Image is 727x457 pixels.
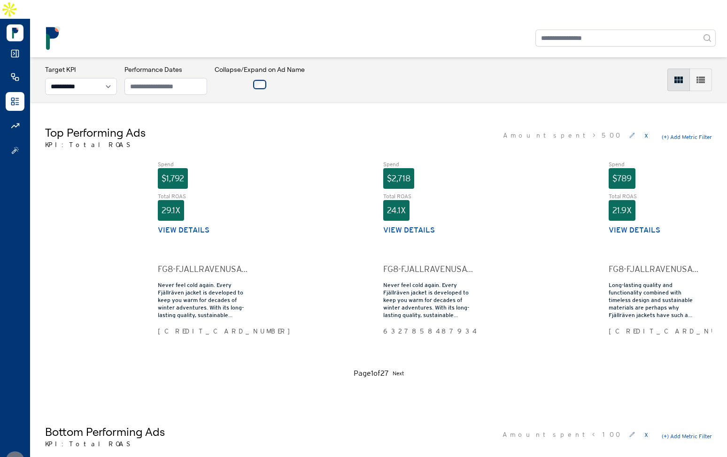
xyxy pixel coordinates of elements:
div: Spend [383,161,473,168]
button: (+) Add Metric Filter [662,133,712,141]
button: x [642,427,650,442]
div: Total ROAS [158,193,248,200]
p: KPI: Total ROAS [45,439,165,449]
div: 29.1X [158,200,184,221]
button: View details [158,225,209,236]
img: Logo [7,24,23,41]
button: x [642,128,650,143]
h5: Top Performing Ads [45,125,146,140]
div: 24.1X [383,200,410,221]
div: Never feel cold again. Every Fjällräven jacket is developed to keep you warm for decades of winte... [383,281,473,319]
div: FG8-FJALLRAVENUSA-FACEBOOK-SOCIAL-OUTDOOR-PARKAS-ROCK-COLLECTION_li=102437 [383,263,473,276]
h5: Bottom Performing Ads [45,424,165,439]
span: Amount spent < 100 [503,430,622,439]
span: Amount spent > 500 [503,131,622,140]
div: Never feel cold again. Every Fjällräven jacket is developed to keep you warm for decades of winte... [158,281,248,319]
div: FG8-FJALLRAVENUSA-FACEBOOK-SOCIAL-OUTDOOR-PARKAS-CLOUDS-COLLECTION_li=102437 [158,263,248,276]
div: 21.9X [609,200,635,221]
h3: Collapse/Expand on Ad Name [215,65,305,74]
div: $789 [609,168,635,189]
div: Spend [158,161,248,168]
div: FG8-FJALLRAVENUSA-FACEBOOK-SOCIAL-OUTDOOR-PARKAS-PARKASTORY-INSTANTEXP_li=102437 [609,263,699,276]
button: (+) Add Metric Filter [662,433,712,440]
h3: Target KPI [45,65,117,74]
div: Page 1 of 27 [354,368,389,379]
p: KPI: Total ROAS [45,140,146,149]
button: View details [383,225,435,236]
div: [CREDIT_CARD_NUMBER] [609,326,699,336]
div: Long-lasting quality and functionality combined with timeless design and sustainable materials ar... [609,281,699,319]
h3: Performance Dates [124,65,207,74]
div: Total ROAS [609,193,699,200]
div: 6327858487934 [383,326,473,336]
div: Total ROAS [383,193,473,200]
img: logo [41,26,65,50]
button: View details [609,225,660,236]
div: $1,792 [158,168,188,189]
button: Next [393,368,404,379]
div: [CREDIT_CARD_NUMBER] [158,326,248,336]
div: $2,718 [383,168,414,189]
div: Spend [609,161,699,168]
